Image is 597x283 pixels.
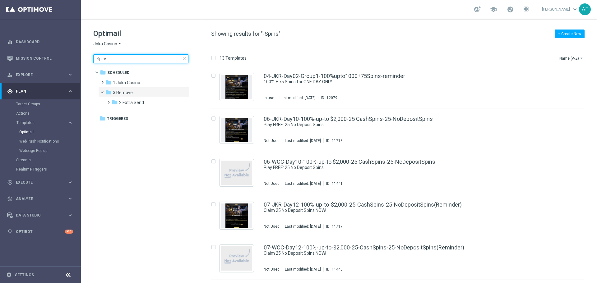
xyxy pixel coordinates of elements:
span: Joka Casino [93,41,117,47]
div: Not Used [264,267,280,272]
i: folder [99,115,106,121]
a: 07-JKR-Day12-100%-up-to-$2,000-25-CashSpins-25-NoDepositSpins(Reminder) [264,202,462,208]
span: Templates [16,121,61,125]
span: Showing results for "-Spins" [211,30,280,37]
div: Actions [16,109,80,118]
div: Press SPACE to select this row. [205,194,596,237]
span: Analyze [16,197,67,201]
div: Webpage Pop-up [19,146,80,155]
img: 11713.jpeg [221,118,252,142]
span: 2 Extra Send [119,100,144,105]
div: Claim 25 No Deposit Spins NOW! [264,208,558,213]
i: keyboard_arrow_right [67,212,73,218]
a: Webpage Pop-up [19,148,65,153]
div: Last modified: [DATE] [282,267,323,272]
button: person_search Explore keyboard_arrow_right [7,72,73,77]
div: 11445 [332,267,343,272]
i: keyboard_arrow_right [67,88,73,94]
div: Data Studio [7,212,67,218]
button: play_circle_outline Execute keyboard_arrow_right [7,180,73,185]
div: ID: [323,224,343,229]
i: keyboard_arrow_right [67,72,73,78]
div: Press SPACE to select this row. [205,151,596,194]
button: track_changes Analyze keyboard_arrow_right [7,196,73,201]
div: Dashboard [7,34,73,50]
p: 13 Templates [220,55,247,61]
button: + Create New [555,30,585,38]
a: 06-JKR-Day10-100%-up-to $2,000-25 CashSpins-25-NoDepositSpins [264,116,433,122]
div: +10 [65,230,73,234]
h1: Optimail [93,29,188,39]
i: folder [105,89,112,95]
div: 11717 [332,224,343,229]
div: ID: [323,267,343,272]
span: Execute [16,180,67,184]
span: Triggered [107,116,128,121]
button: equalizer Dashboard [7,39,73,44]
div: 11441 [332,181,343,186]
button: lightbulb Optibot +10 [7,229,73,234]
div: ID: [318,95,337,100]
span: close [182,56,187,61]
a: Optimail [19,130,65,135]
a: 04-JKR-Day02-Group1-100%upto1000+75Spins-reminder [264,73,405,79]
a: Actions [16,111,65,116]
i: person_search [7,72,13,78]
div: Not Used [264,224,280,229]
a: Play FREE: 25 No Deposit Spins! [264,165,544,171]
div: ID: [323,181,343,186]
div: 12079 [326,95,337,100]
i: keyboard_arrow_right [67,120,73,126]
span: keyboard_arrow_down [572,6,578,13]
a: Dashboard [16,34,73,50]
div: Execute [7,180,67,185]
span: Explore [16,73,67,77]
i: folder [105,79,112,85]
button: Data Studio keyboard_arrow_right [7,213,73,218]
div: Last modified: [DATE] [282,224,323,229]
i: folder [100,69,106,75]
i: arrow_drop_down [579,56,584,61]
i: lightbulb [7,229,13,235]
button: Templates keyboard_arrow_right [16,120,73,125]
input: Search Template [93,54,188,63]
span: Plan [16,89,67,93]
button: Name (A-Z)arrow_drop_down [559,54,585,62]
div: Last modified: [DATE] [277,95,318,100]
a: [PERSON_NAME]keyboard_arrow_down [541,5,579,14]
span: 3 Remove [113,90,133,95]
a: Claim 25 No Deposit Spins NOW! [264,250,544,256]
a: Settings [15,273,34,277]
div: Play FREE: 25 No Deposit Spins! [264,165,558,171]
div: ID: [323,138,343,143]
img: noPreview.jpg [221,161,252,185]
div: 11713 [332,138,343,143]
div: Explore [7,72,67,78]
a: Target Groups [16,102,65,107]
span: Scheduled [107,70,129,75]
div: Press SPACE to select this row. [205,66,596,108]
button: Mission Control [7,56,73,61]
a: Web Push Notifications [19,139,65,144]
div: Target Groups [16,99,80,109]
a: Claim 25 No Deposit Spins NOW! [264,208,544,213]
div: Not Used [264,138,280,143]
div: Mission Control [7,50,73,66]
div: Claim 25 No Deposit Spins NOW! [264,250,558,256]
div: Templates [16,118,80,155]
i: settings [6,272,12,278]
div: Not Used [264,181,280,186]
a: Realtime Triggers [16,167,65,172]
div: Streams [16,155,80,165]
i: keyboard_arrow_right [67,179,73,185]
div: Plan [7,89,67,94]
i: keyboard_arrow_right [67,196,73,202]
img: 12079.jpeg [221,75,252,99]
img: 11717.jpeg [221,203,252,228]
div: gps_fixed Plan keyboard_arrow_right [7,89,73,94]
